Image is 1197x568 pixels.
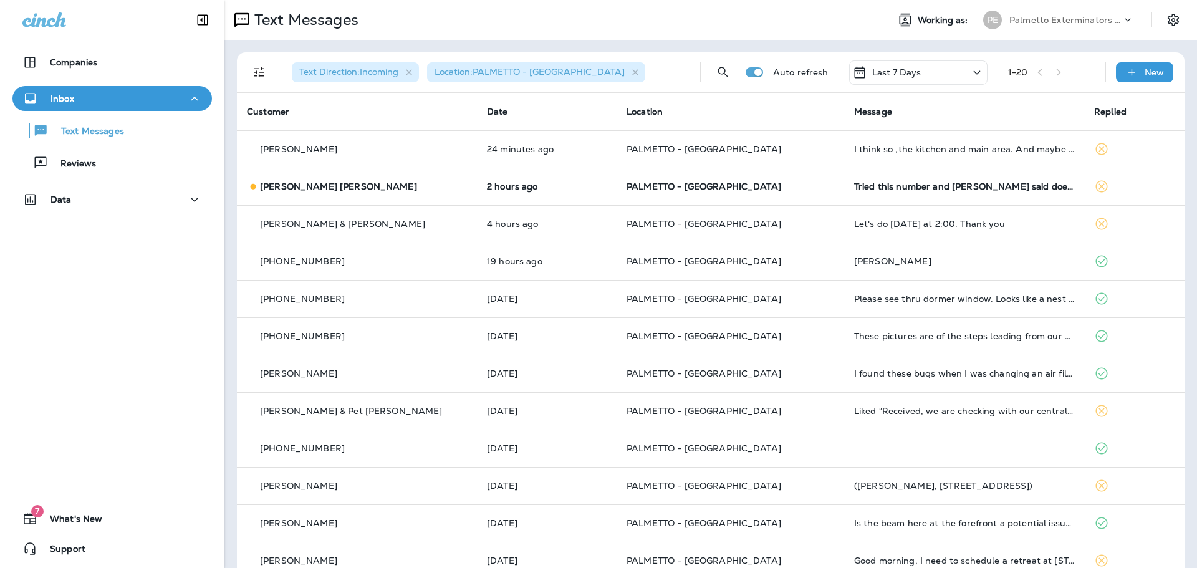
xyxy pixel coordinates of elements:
[627,256,781,267] span: PALMETTO - [GEOGRAPHIC_DATA]
[487,443,607,453] p: Aug 25, 2025 01:50 PM
[854,481,1074,491] div: (Pam Ireland, 820 Fiddlers Point Lane)
[487,219,607,229] p: Aug 28, 2025 08:01 AM
[872,67,921,77] p: Last 7 Days
[854,144,1074,154] div: I think so ,the kitchen and main area. And maybe we can find their source.
[854,406,1074,416] div: Liked “Received, we are checking with our central billing office to see if they know what may hav...
[435,66,625,77] span: Location : PALMETTO - [GEOGRAPHIC_DATA]
[12,506,212,531] button: 7What's New
[12,187,212,212] button: Data
[918,15,971,26] span: Working as:
[627,405,781,416] span: PALMETTO - [GEOGRAPHIC_DATA]
[854,106,892,117] span: Message
[1009,15,1122,25] p: Palmetto Exterminators LLC
[487,256,607,266] p: Aug 27, 2025 04:56 PM
[260,181,417,191] p: [PERSON_NAME] [PERSON_NAME]
[37,544,85,559] span: Support
[247,106,289,117] span: Customer
[854,368,1074,378] div: I found these bugs when I was changing an air filter. They are dead. Are these termites?
[48,158,96,170] p: Reviews
[260,144,337,154] p: [PERSON_NAME]
[627,443,781,454] span: PALMETTO - [GEOGRAPHIC_DATA]
[711,60,736,85] button: Search Messages
[627,106,663,117] span: Location
[12,150,212,176] button: Reviews
[627,480,781,491] span: PALMETTO - [GEOGRAPHIC_DATA]
[50,94,74,103] p: Inbox
[260,481,337,491] p: [PERSON_NAME]
[627,218,781,229] span: PALMETTO - [GEOGRAPHIC_DATA]
[627,368,781,379] span: PALMETTO - [GEOGRAPHIC_DATA]
[854,256,1074,266] div: Cheslock
[487,481,607,491] p: Aug 25, 2025 01:25 PM
[260,368,337,378] p: [PERSON_NAME]
[854,556,1074,566] div: Good morning, I need to schedule a retreat at 133 Mary Ellen drive for the beetles
[12,117,212,143] button: Text Messages
[487,181,607,191] p: Aug 28, 2025 10:06 AM
[12,50,212,75] button: Companies
[854,294,1074,304] div: Please see thru dormer window. Looks like a nest of some kind. Can you give me your opinion on th...
[487,518,607,528] p: Aug 25, 2025 10:11 AM
[487,406,607,416] p: Aug 25, 2025 02:43 PM
[1162,9,1185,31] button: Settings
[12,86,212,111] button: Inbox
[49,126,124,138] p: Text Messages
[983,11,1002,29] div: PE
[627,293,781,304] span: PALMETTO - [GEOGRAPHIC_DATA]
[260,256,345,267] span: [PHONE_NUMBER]
[627,330,781,342] span: PALMETTO - [GEOGRAPHIC_DATA]
[37,514,102,529] span: What's New
[260,518,337,528] p: [PERSON_NAME]
[427,62,645,82] div: Location:PALMETTO - [GEOGRAPHIC_DATA]
[627,517,781,529] span: PALMETTO - [GEOGRAPHIC_DATA]
[854,219,1074,229] div: Let's do Friday at 2:00. Thank you
[260,443,345,454] span: [PHONE_NUMBER]
[31,505,44,517] span: 7
[260,330,345,342] span: [PHONE_NUMBER]
[260,556,337,566] p: [PERSON_NAME]
[1094,106,1127,117] span: Replied
[487,331,607,341] p: Aug 26, 2025 04:05 PM
[299,66,398,77] span: Text Direction : Incoming
[260,293,345,304] span: [PHONE_NUMBER]
[627,555,781,566] span: PALMETTO - [GEOGRAPHIC_DATA]
[1145,67,1164,77] p: New
[260,219,425,229] p: [PERSON_NAME] & [PERSON_NAME]
[487,368,607,378] p: Aug 26, 2025 01:59 PM
[487,144,607,154] p: Aug 28, 2025 12:03 PM
[627,143,781,155] span: PALMETTO - [GEOGRAPHIC_DATA]
[50,195,72,205] p: Data
[854,181,1074,191] div: Tried this number and Verizon said doesn't existe. Please call back
[1008,67,1028,77] div: 1 - 20
[50,57,97,67] p: Companies
[260,406,443,416] p: [PERSON_NAME] & Pet [PERSON_NAME]
[854,331,1074,341] div: These pictures are of the steps leading from our garage under our house up to the first floor! Mu...
[854,518,1074,528] div: Is the beam here at the forefront a potential issue from termite or bug?
[249,11,358,29] p: Text Messages
[487,556,607,566] p: Aug 25, 2025 09:09 AM
[627,181,781,192] span: PALMETTO - [GEOGRAPHIC_DATA]
[12,536,212,561] button: Support
[247,60,272,85] button: Filters
[185,7,220,32] button: Collapse Sidebar
[292,62,419,82] div: Text Direction:Incoming
[487,106,508,117] span: Date
[487,294,607,304] p: Aug 26, 2025 04:18 PM
[773,67,829,77] p: Auto refresh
